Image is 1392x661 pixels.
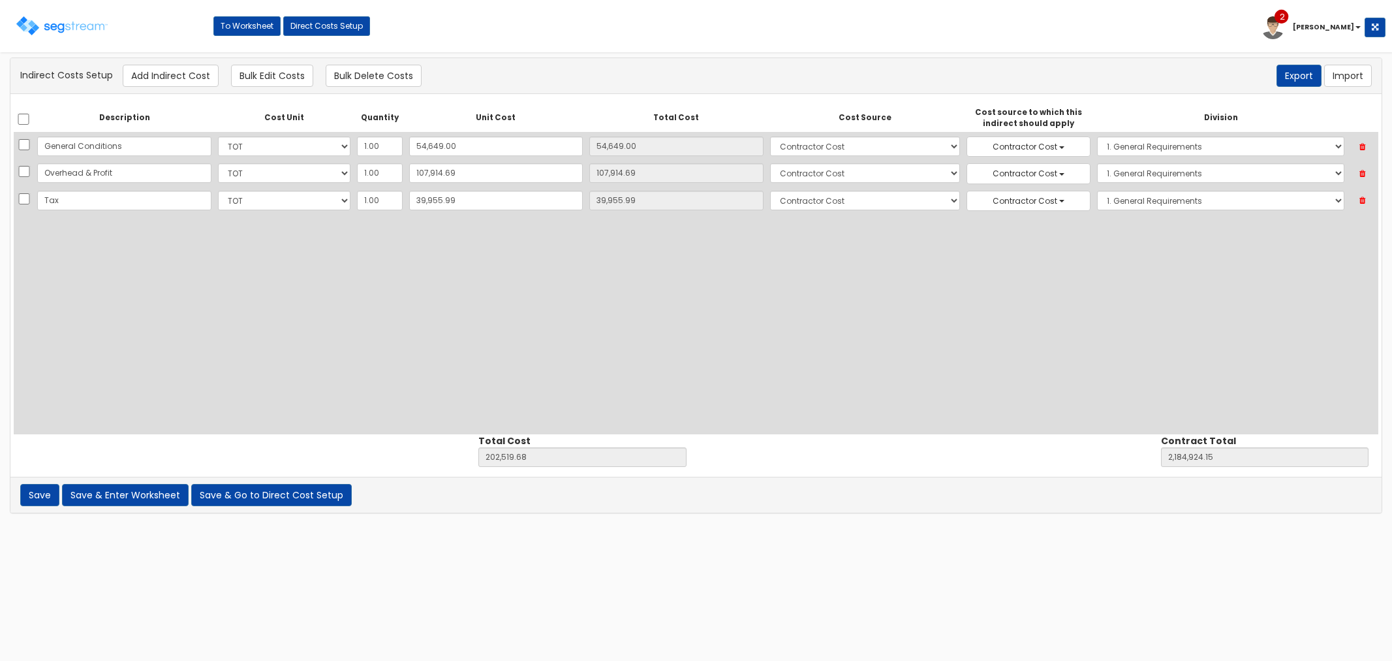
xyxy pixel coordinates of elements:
th: Unit Cost [406,104,587,133]
button: Save [20,484,59,506]
button: Export [1276,65,1322,87]
img: logo.png [16,16,108,35]
th: Division [1094,104,1348,133]
th: Cost Source [767,104,964,133]
button: Bulk Edit Costs [231,65,313,87]
a: Direct Costs Setup [283,16,370,36]
div: Indirect Costs Setup [10,58,1382,94]
button: Contractor Cost [967,163,1090,184]
th: Cost source to which this indirect should apply [963,104,1094,133]
button: Contractor Cost [967,137,1090,157]
th: Total Cost [586,104,767,133]
span: Contractor Cost [993,168,1057,179]
button: Contractor Cost [967,191,1090,211]
th: Cost Unit [215,104,354,133]
th: Quantity [354,104,406,133]
b: [PERSON_NAME] [1293,22,1354,32]
th: Description [34,104,215,133]
button: Add Indirect Cost [123,65,219,87]
b: Contract Total [1161,434,1236,447]
img: avatar.png [1261,16,1284,39]
button: Bulk Delete Costs [326,65,422,87]
button: Save & Go to Direct Cost Setup [191,484,352,506]
button: Save & Enter Worksheet [62,484,189,506]
span: Contractor Cost [993,141,1057,152]
b: Total Cost [478,434,531,447]
span: 2 [1280,11,1285,24]
button: Import [1324,65,1372,87]
a: To Worksheet [213,16,281,36]
span: Contractor Cost [993,195,1057,206]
